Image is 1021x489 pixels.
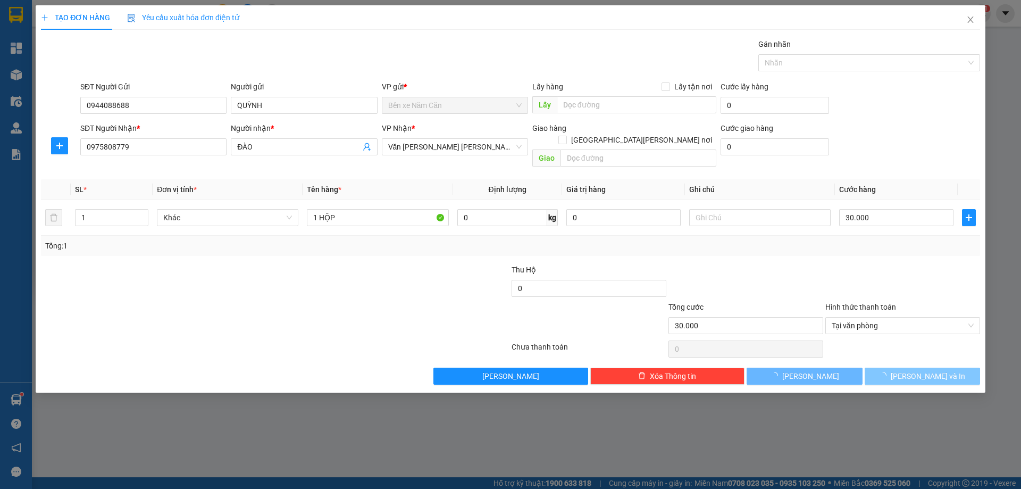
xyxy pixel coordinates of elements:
span: Giao hàng [532,124,566,132]
li: 85 [PERSON_NAME] [5,23,203,37]
span: Tên hàng [307,185,341,194]
span: Định lượng [489,185,526,194]
input: Cước lấy hàng [721,97,829,114]
span: VP Nhận [382,124,412,132]
div: Người gửi [231,81,377,93]
div: SĐT Người Nhận [80,122,227,134]
span: loading [879,372,891,379]
button: deleteXóa Thông tin [590,368,745,385]
b: GỬI : Bến xe Năm Căn [5,67,150,84]
button: delete [45,209,62,226]
span: Thu Hộ [512,266,536,274]
span: Yêu cầu xuất hóa đơn điện tử [127,13,239,22]
div: Người nhận [231,122,377,134]
span: Tổng cước [668,303,704,311]
button: [PERSON_NAME] [747,368,862,385]
label: Gán nhãn [758,40,791,48]
input: Dọc đường [560,150,716,167]
button: plus [962,209,976,226]
span: Lấy hàng [532,82,563,91]
span: Lấy [532,96,557,113]
span: Lấy tận nơi [670,81,716,93]
label: Hình thức thanh toán [825,303,896,311]
b: [PERSON_NAME] [61,7,150,20]
span: phone [61,39,70,47]
span: Tại văn phòng [832,318,974,334]
span: [PERSON_NAME] và In [891,370,965,382]
span: Văn phòng Hồ Chí Minh [388,139,522,155]
span: plus [963,213,975,222]
span: [PERSON_NAME] [782,370,839,382]
input: 0 [566,209,681,226]
button: Close [956,5,985,35]
span: close [966,15,975,24]
span: Bến xe Năm Căn [388,97,522,113]
div: Chưa thanh toán [510,341,667,360]
th: Ghi chú [685,179,835,200]
div: SĐT Người Gửi [80,81,227,93]
span: [PERSON_NAME] [482,370,539,382]
span: plus [52,142,68,150]
span: Giá trị hàng [566,185,606,194]
span: environment [61,26,70,34]
input: Ghi Chú [689,209,831,226]
span: Đơn vị tính [157,185,197,194]
span: plus [41,14,48,21]
button: [PERSON_NAME] và In [865,368,980,385]
button: [PERSON_NAME] [433,368,588,385]
img: icon [127,14,136,22]
button: plus [51,137,68,154]
span: user-add [363,143,371,151]
span: [GEOGRAPHIC_DATA][PERSON_NAME] nơi [567,134,716,146]
div: Tổng: 1 [45,240,394,252]
span: Khác [163,210,292,226]
span: TẠO ĐƠN HÀNG [41,13,110,22]
span: SL [75,185,83,194]
div: VP gửi [382,81,528,93]
label: Cước lấy hàng [721,82,768,91]
span: Giao [532,150,560,167]
input: VD: Bàn, Ghế [307,209,448,226]
li: 02839.63.63.63 [5,37,203,50]
input: Dọc đường [557,96,716,113]
span: Cước hàng [839,185,876,194]
span: kg [547,209,558,226]
span: loading [771,372,782,379]
span: delete [638,372,646,380]
input: Cước giao hàng [721,138,829,155]
span: Xóa Thông tin [650,370,696,382]
label: Cước giao hàng [721,124,773,132]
